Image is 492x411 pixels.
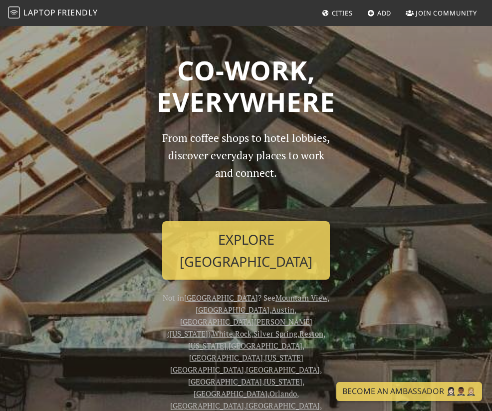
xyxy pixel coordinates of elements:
a: [GEOGRAPHIC_DATA] [229,341,302,351]
span: Laptop [23,7,56,18]
a: Mountain View [275,293,327,303]
h1: Co-work, Everywhere [72,54,420,118]
a: White Rock [212,329,251,339]
a: [GEOGRAPHIC_DATA] [246,401,320,411]
a: Reston [299,329,323,339]
a: [GEOGRAPHIC_DATA] [194,389,267,399]
a: Add [363,4,396,22]
a: Silver Spring [253,329,297,339]
span: Cities [332,8,353,17]
a: [GEOGRAPHIC_DATA] [170,401,244,411]
span: Add [377,8,392,17]
a: Austin [271,305,294,315]
span: Join Community [416,8,477,17]
a: [US_STATE] [264,377,302,387]
a: [GEOGRAPHIC_DATA] [246,365,320,375]
p: From coffee shops to hotel lobbies, discover everyday places to work and connect. [162,129,330,213]
a: [GEOGRAPHIC_DATA] [184,293,258,303]
a: [GEOGRAPHIC_DATA][PERSON_NAME] ([US_STATE]) [167,317,312,339]
a: [GEOGRAPHIC_DATA] [188,377,262,387]
a: Orlando [269,389,297,399]
img: LaptopFriendly [8,6,20,18]
a: Become an Ambassador 🤵🏻‍♀️🤵🏾‍♂️🤵🏼‍♀️ [336,382,482,401]
a: Explore [GEOGRAPHIC_DATA] [162,221,330,280]
span: Friendly [57,7,97,18]
a: [GEOGRAPHIC_DATA] [189,353,263,363]
a: Join Community [402,4,481,22]
a: [GEOGRAPHIC_DATA] [196,305,269,315]
a: Cities [318,4,357,22]
a: [US_STATE] [188,341,227,351]
a: LaptopFriendly LaptopFriendly [8,4,98,22]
